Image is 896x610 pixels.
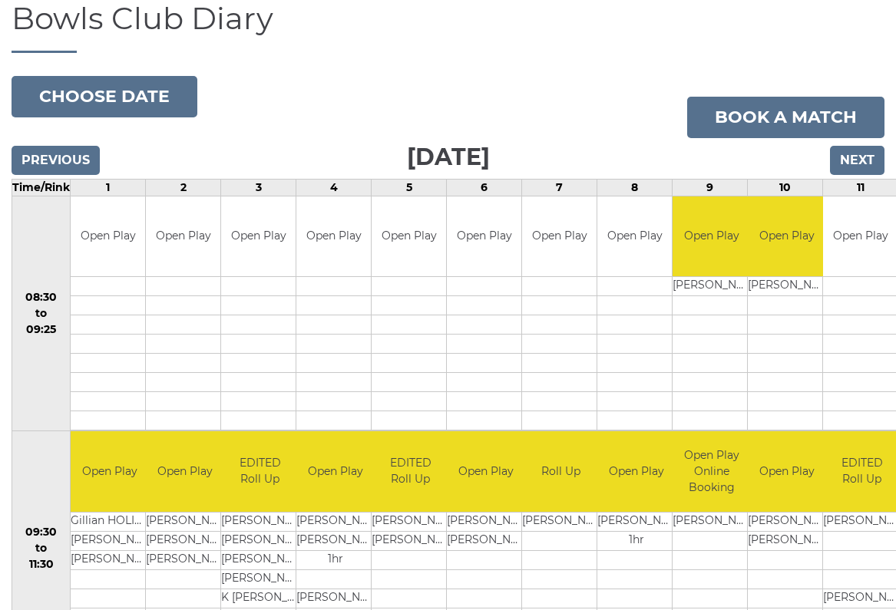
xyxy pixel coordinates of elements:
td: [PERSON_NAME] [146,550,223,569]
td: [PERSON_NAME] [146,512,223,531]
td: Open Play [748,431,825,512]
td: [PERSON_NAME] [296,589,374,608]
td: Open Play [748,196,825,277]
td: Open Play [372,196,446,277]
td: Roll Up [522,431,600,512]
td: Open Play [522,196,597,277]
td: [PERSON_NAME] [447,512,524,531]
td: [PERSON_NAME] [673,512,750,531]
td: Open Play [71,196,145,277]
td: 1 [71,179,146,196]
td: [PERSON_NAME] [221,569,299,589]
a: Book a match [687,97,884,138]
td: [PERSON_NAME] [447,531,524,550]
td: Open Play [673,196,750,277]
td: 1hr [296,550,374,569]
td: 1hr [597,531,675,550]
td: [PERSON_NAME] [71,531,148,550]
td: EDITED Roll Up [372,431,449,512]
td: Open Play Online Booking [673,431,750,512]
td: EDITED Roll Up [221,431,299,512]
td: 2 [146,179,221,196]
td: 4 [296,179,372,196]
td: [PERSON_NAME] [748,531,825,550]
td: 9 [673,179,748,196]
td: Open Play [146,196,220,277]
td: 7 [522,179,597,196]
td: Open Play [447,196,521,277]
td: K [PERSON_NAME] [221,589,299,608]
td: [PERSON_NAME] [748,277,825,296]
td: [PERSON_NAME] [221,512,299,531]
td: Open Play [146,431,223,512]
td: 5 [372,179,447,196]
td: Open Play [71,431,148,512]
td: Open Play [597,431,675,512]
td: [PERSON_NAME] [296,531,374,550]
td: [PERSON_NAME] [221,531,299,550]
td: [PERSON_NAME] WOADDEN [748,512,825,531]
button: Choose date [12,76,197,117]
td: [PERSON_NAME] [522,512,600,531]
td: Open Play [296,196,371,277]
td: 08:30 to 09:25 [12,196,71,431]
td: Time/Rink [12,179,71,196]
td: Open Play [447,431,524,512]
td: Gillian HOLIDAY [71,512,148,531]
td: 6 [447,179,522,196]
td: [PERSON_NAME] [71,550,148,569]
input: Previous [12,146,100,175]
td: 8 [597,179,673,196]
td: Open Play [296,431,374,512]
td: [PERSON_NAME] [221,550,299,569]
td: [PERSON_NAME] [597,512,675,531]
td: 3 [221,179,296,196]
td: Open Play [221,196,296,277]
td: [PERSON_NAME] [673,277,750,296]
td: [PERSON_NAME] [146,531,223,550]
td: [PERSON_NAME] [296,512,374,531]
td: 10 [748,179,823,196]
h1: Bowls Club Diary [12,2,884,53]
input: Next [830,146,884,175]
td: [PERSON_NAME] [372,531,449,550]
td: [PERSON_NAME] [372,512,449,531]
td: Open Play [597,196,672,277]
